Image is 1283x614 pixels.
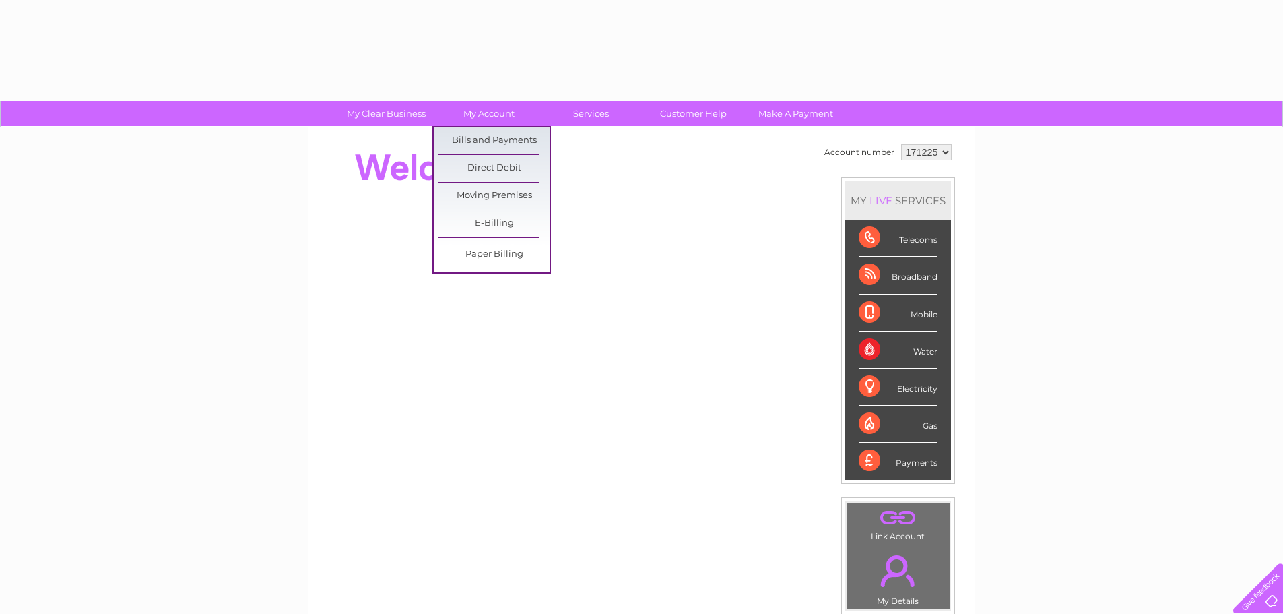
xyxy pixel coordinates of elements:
div: MY SERVICES [845,181,951,220]
div: Electricity [859,369,937,406]
div: Gas [859,406,937,443]
a: Customer Help [638,101,749,126]
td: Account number [821,141,898,164]
td: Link Account [846,502,950,545]
a: Services [535,101,647,126]
a: Make A Payment [740,101,851,126]
div: Mobile [859,295,937,332]
a: Direct Debit [438,155,550,182]
div: Payments [859,443,937,479]
div: Water [859,332,937,369]
a: . [850,547,946,594]
div: Telecoms [859,220,937,257]
div: LIVE [867,194,895,207]
td: My Details [846,544,950,610]
a: . [850,506,946,530]
div: Broadband [859,257,937,294]
a: Moving Premises [438,183,550,210]
a: Bills and Payments [438,127,550,154]
a: My Clear Business [331,101,442,126]
a: E-Billing [438,210,550,237]
a: Paper Billing [438,241,550,268]
a: My Account [433,101,544,126]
